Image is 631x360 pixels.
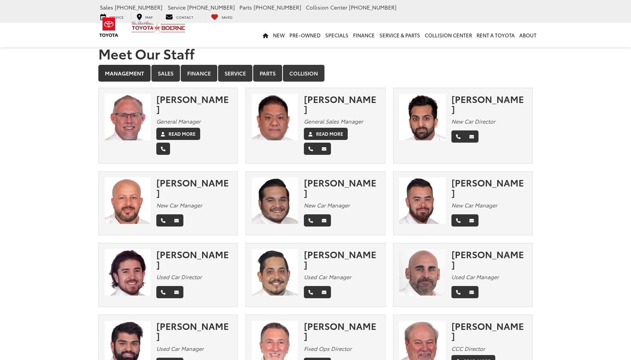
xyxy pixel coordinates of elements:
[252,177,298,224] img: Jerry Gomez
[252,249,298,296] img: Larry Horn
[104,94,151,140] img: Chris Franklin
[304,94,379,114] div: [PERSON_NAME]
[351,23,377,47] a: Finance
[95,15,123,40] img: Toyota
[283,65,324,82] a: Collision
[304,321,379,341] div: [PERSON_NAME]
[156,117,201,125] em: General Manager
[304,117,363,125] em: General Sales Manager
[156,286,170,298] a: Phone
[304,273,351,281] em: Used Car Manager
[317,286,331,298] a: Email
[252,94,298,140] img: Tuan Tran
[465,214,478,227] a: Email
[399,94,446,140] img: Aman Shiekh
[349,3,397,11] span: [PHONE_NUMBER]
[187,3,235,11] span: [PHONE_NUMBER]
[304,286,318,298] a: Phone
[131,21,186,34] img: Vic Vaughan Toyota of Boerne
[205,13,238,20] a: My Saved Vehicles
[304,177,379,198] div: [PERSON_NAME]
[306,3,347,11] span: Collision Center
[156,128,200,140] a: Read More
[304,128,348,140] a: Read More
[316,130,343,137] label: Read More
[451,345,485,352] em: CCC Director
[156,273,202,281] em: Used Car Director
[304,201,350,209] em: New Car Manager
[474,23,517,47] a: Rent a Toyota
[156,214,170,227] a: Phone
[115,3,162,11] span: [PHONE_NUMBER]
[100,3,113,11] span: Sales
[170,214,183,227] a: Email
[465,130,478,143] a: Email
[253,65,282,82] a: Parts
[95,13,129,20] a: Service
[517,23,539,47] a: About
[304,214,318,227] a: Phone
[156,143,170,155] a: Phone
[156,94,232,114] div: [PERSON_NAME]
[377,23,422,47] a: Service & Parts: Opens in a new tab
[451,321,527,341] div: [PERSON_NAME]
[181,65,217,82] a: Finance
[451,201,497,209] em: New Car Manager
[156,177,232,198] div: [PERSON_NAME]
[168,3,186,11] span: Service
[451,130,465,143] a: Phone
[422,23,474,47] a: Collision Center
[304,249,379,269] div: [PERSON_NAME]
[104,249,151,296] img: David Padilla
[218,65,252,82] a: Service
[399,249,446,296] img: Gregg Dickey
[260,23,271,47] a: Home
[451,249,527,269] div: [PERSON_NAME]
[451,177,527,198] div: [PERSON_NAME]
[98,65,151,82] a: Management
[156,249,232,269] div: [PERSON_NAME]
[451,214,465,227] a: Phone
[104,177,151,224] img: Sam Abraham
[451,273,499,281] em: Used Car Manager
[451,117,495,125] em: New Car Director
[239,3,252,11] span: Parts
[169,130,196,137] label: Read More
[151,65,180,82] a: Sales
[254,3,301,11] span: [PHONE_NUMBER]
[317,143,331,155] a: Email
[98,65,533,82] div: Department Tabs
[170,286,183,298] a: Email
[465,286,478,298] a: Email
[156,345,204,352] em: Used Car Manager
[451,94,527,114] div: [PERSON_NAME]
[156,321,232,341] div: [PERSON_NAME]
[323,23,351,47] a: Specials
[399,177,446,224] img: Aaron Cooper
[317,214,331,227] a: Email
[98,46,533,61] h1: Meet Our Staff
[287,23,323,47] a: Pre-Owned
[160,13,199,20] a: Contact
[131,13,158,20] a: Map
[222,14,233,19] span: Saved
[304,143,318,155] a: Phone
[156,201,202,209] em: New Car Manager
[451,286,465,298] a: Phone
[304,345,352,352] em: Fixed Ops Director
[271,23,287,47] a: New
